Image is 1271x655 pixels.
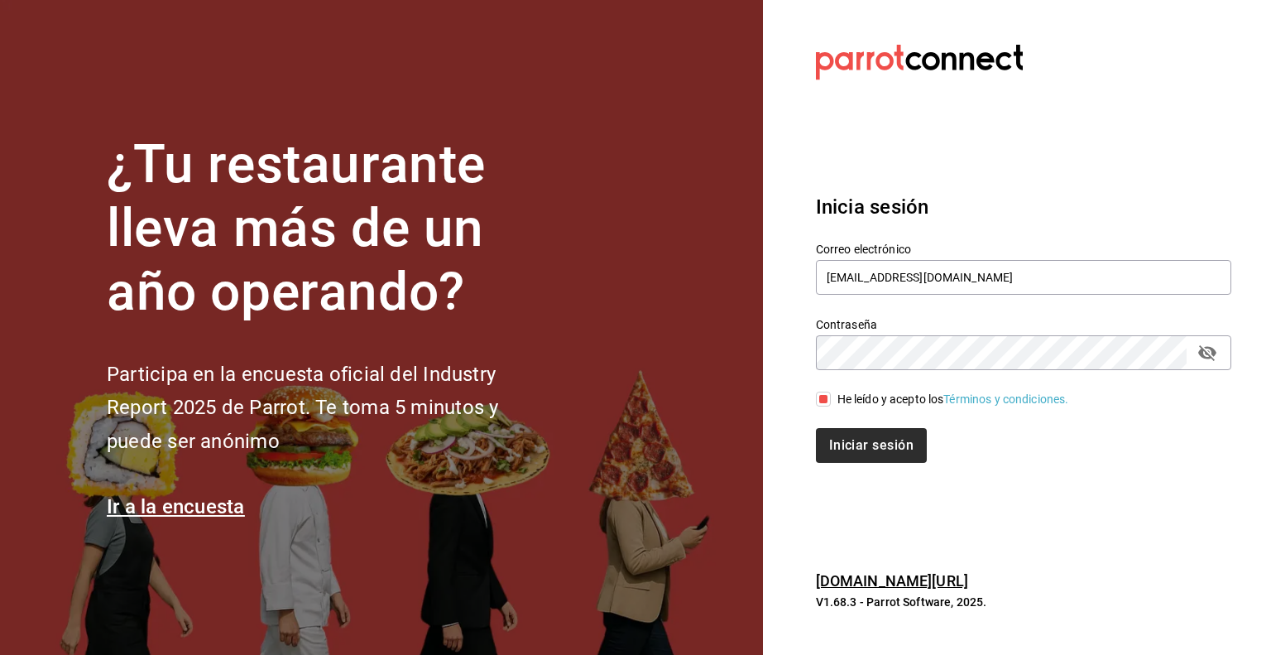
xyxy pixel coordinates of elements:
[816,319,1231,330] label: Contraseña
[107,358,554,459] h2: Participa en la encuesta oficial del Industry Report 2025 de Parrot. Te toma 5 minutos y puede se...
[837,391,1069,408] div: He leído y acepto los
[816,260,1231,295] input: Ingresa tu correo electrónico
[943,393,1068,406] a: Términos y condiciones.
[107,133,554,324] h1: ¿Tu restaurante lleva más de un año operando?
[816,572,968,590] a: [DOMAIN_NAME][URL]
[107,495,245,518] a: Ir a la encuesta
[816,594,1231,610] p: V1.68.3 - Parrot Software, 2025.
[816,428,927,463] button: Iniciar sesión
[1193,339,1221,367] button: passwordField
[816,243,1231,255] label: Correo electrónico
[816,192,1231,222] h3: Inicia sesión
